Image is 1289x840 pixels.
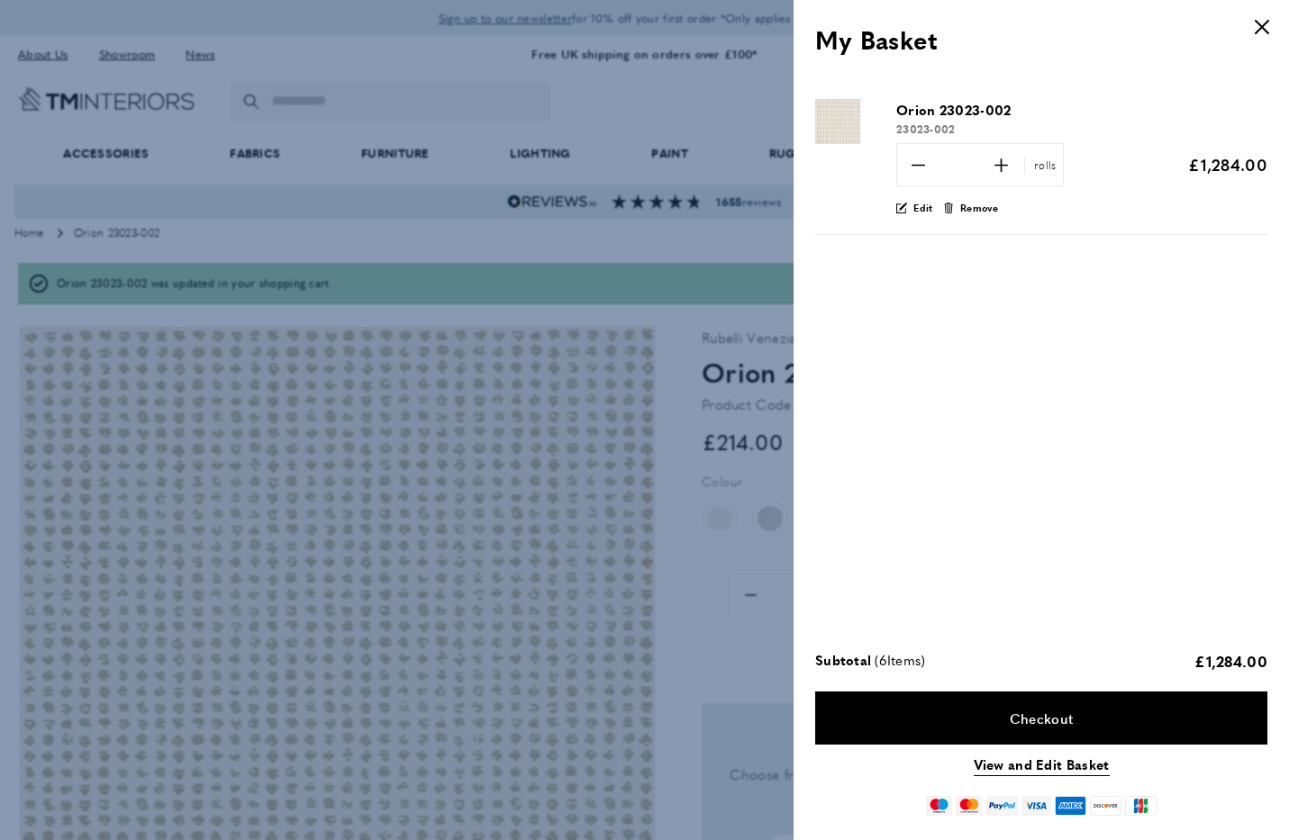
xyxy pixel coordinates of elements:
img: jcb [1125,796,1157,816]
span: Orion 23023-002 [896,99,1012,121]
button: Remove product "Orion 23023-002" from cart [943,200,999,216]
span: Edit [913,200,932,216]
img: american-express [1055,796,1086,816]
span: rolls [1034,158,1057,173]
span: £1,284.00 [1194,650,1267,672]
h3: My Basket [815,22,1267,57]
span: ( Items) [875,649,925,673]
a: Edit product "Orion 23023-002" [896,200,933,216]
a: Product "Orion 23023-002" [815,99,883,149]
a: View and Edit Basket [974,754,1110,776]
img: discover [1090,796,1121,816]
a: Checkout [815,691,1267,745]
span: £1,284.00 [1188,153,1267,176]
img: mastercard [956,796,982,816]
img: visa [1021,796,1051,816]
img: maestro [926,796,952,816]
span: 23023-002 [896,121,956,137]
span: Subtotal [815,649,871,673]
span: Remove [960,200,999,216]
button: Close panel [1244,9,1280,45]
span: 6 [879,650,886,669]
img: paypal [986,796,1018,816]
